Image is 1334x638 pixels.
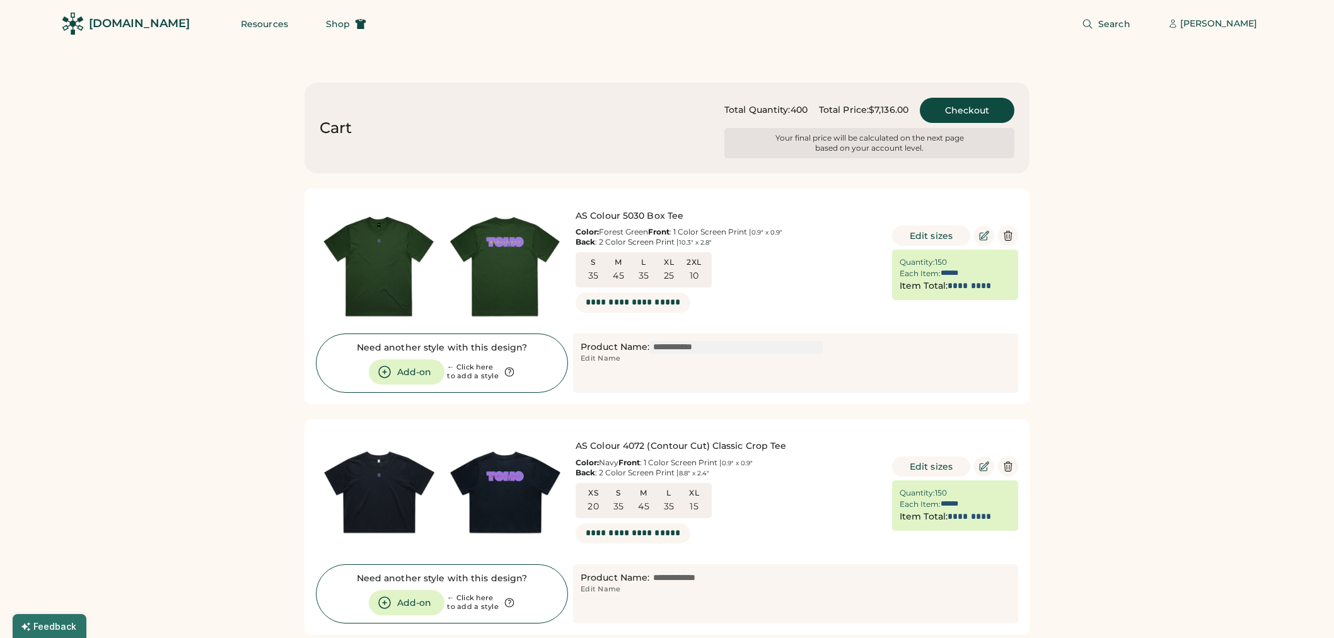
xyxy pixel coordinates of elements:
div: $7,136.00 [869,104,908,117]
div: Need another style with this design? [357,572,528,585]
div: 45 [638,501,649,513]
div: 35 [639,270,649,282]
div: Forest Green : 1 Color Screen Print | : 2 Color Screen Print | [576,227,881,247]
div: 35 [613,501,624,513]
strong: Back [576,468,595,477]
button: Edit Product [974,456,994,477]
div: 15 [690,501,699,513]
img: Rendered Logo - Screens [62,13,84,35]
div: XL [684,488,704,498]
div: Quantity: [900,257,935,267]
div: XL [659,257,679,267]
span: Shop [326,20,350,28]
button: Search [1067,11,1145,37]
div: Each Item: [900,499,941,509]
div: XS [583,488,603,498]
strong: Color: [576,458,599,467]
div: M [608,257,629,267]
strong: Front [648,227,670,236]
div: Navy : 1 Color Screen Print | : 2 Color Screen Print | [576,458,881,478]
img: generate-image [442,431,568,557]
div: Each Item: [900,269,941,279]
button: Shop [311,11,381,37]
div: 45 [613,270,624,282]
strong: Color: [576,227,599,236]
div: Cart [320,118,352,138]
div: Edit Name [581,354,620,364]
div: AS Colour 5030 Box Tee [576,210,881,223]
button: Add-on [369,359,444,385]
div: [PERSON_NAME] [1180,18,1257,30]
strong: Front [618,458,640,467]
div: 2XL [684,257,704,267]
div: ← Click here to add a style [447,594,499,612]
div: 20 [588,501,599,513]
button: Checkout [920,98,1014,123]
strong: Back [576,237,595,246]
font: 8.8" x 2.4" [679,469,709,477]
div: Your final price will be calculated on the next page based on your account level. [772,133,967,153]
span: Search [1098,20,1130,28]
div: AS Colour 4072 (Contour Cut) Classic Crop Tee [576,440,881,453]
div: 150 [935,257,947,267]
div: Total Quantity: [724,104,791,117]
font: 10.3" x 2.8" [679,238,712,246]
div: 150 [935,488,947,498]
div: [DOMAIN_NAME] [89,16,190,32]
div: Product Name: [581,341,649,354]
div: Total Price: [819,104,869,117]
div: S [608,488,629,498]
div: 35 [664,501,675,513]
div: ← Click here to add a style [447,363,499,381]
div: 35 [588,270,599,282]
button: Edit sizes [892,226,970,246]
button: Edit Product [974,226,994,246]
button: Delete [998,226,1018,246]
div: Product Name: [581,572,649,584]
div: Item Total: [900,280,948,293]
font: 0.9" x 0.9" [751,228,782,236]
div: L [659,488,679,498]
div: 400 [791,104,808,117]
button: Add-on [369,590,444,615]
font: 0.9" x 0.9" [722,459,753,467]
div: M [634,488,654,498]
div: L [634,257,654,267]
button: Delete [998,456,1018,477]
button: Resources [226,11,303,37]
div: Edit Name [581,584,620,594]
div: 10 [690,270,699,282]
button: Edit sizes [892,456,970,477]
div: S [583,257,603,267]
img: generate-image [316,200,442,326]
iframe: Front Chat [1274,581,1328,635]
div: Quantity: [900,488,935,498]
img: generate-image [442,200,568,326]
img: generate-image [316,431,442,557]
div: 25 [664,270,675,282]
div: Item Total: [900,511,948,523]
div: Need another style with this design? [357,342,528,354]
